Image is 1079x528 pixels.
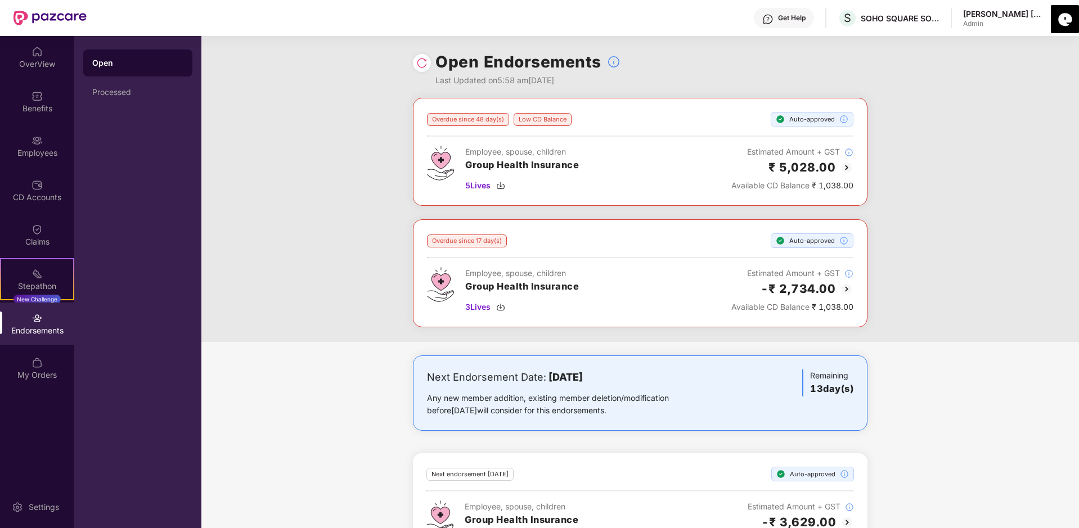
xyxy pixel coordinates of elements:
img: svg+xml;base64,PHN2ZyBpZD0iSW5mb18tXzMyeDMyIiBkYXRhLW5hbWU9IkluZm8gLSAzMngzMiIgeG1sbnM9Imh0dHA6Ly... [844,148,853,157]
div: Auto-approved [771,112,853,127]
div: ₹ 1,038.00 [731,179,853,192]
img: svg+xml;base64,PHN2ZyBpZD0iSW5mb18tXzMyeDMyIiBkYXRhLW5hbWU9IkluZm8gLSAzMngzMiIgeG1sbnM9Imh0dHA6Ly... [839,236,848,245]
h3: Group Health Insurance [465,158,579,173]
img: svg+xml;base64,PHN2ZyBpZD0iRG93bmxvYWQtMzJ4MzIiIHhtbG5zPSJodHRwOi8vd3d3LnczLm9yZy8yMDAwL3N2ZyIgd2... [496,181,505,190]
div: [PERSON_NAME] [PERSON_NAME] [963,8,1042,19]
img: svg+xml;base64,PHN2ZyB4bWxucz0iaHR0cDovL3d3dy53My5vcmcvMjAwMC9zdmciIHdpZHRoPSI0Ny43MTQiIGhlaWdodD... [427,267,454,302]
img: svg+xml;base64,PHN2ZyBpZD0iQmFjay0yMHgyMCIgeG1sbnM9Imh0dHA6Ly93d3cudzMub3JnLzIwMDAvc3ZnIiB3aWR0aD... [840,161,853,174]
div: SOHO SQUARE SOLUTIONS INDIA PRIVATE LIMITED [861,13,939,24]
div: Processed [92,88,183,97]
div: Auto-approved [771,467,854,481]
img: svg+xml;base64,PHN2ZyBpZD0iQmFjay0yMHgyMCIgeG1sbnM9Imh0dHA6Ly93d3cudzMub3JnLzIwMDAvc3ZnIiB3aWR0aD... [840,282,853,296]
h3: Group Health Insurance [465,279,579,294]
img: svg+xml;base64,PHN2ZyBpZD0iRW5kb3JzZW1lbnRzIiB4bWxucz0iaHR0cDovL3d3dy53My5vcmcvMjAwMC9zdmciIHdpZH... [32,313,43,324]
h3: 13 day(s) [810,382,853,396]
div: Overdue since 17 day(s) [427,234,507,247]
div: Auto-approved [771,233,853,248]
div: Employee, spouse, children [465,267,579,279]
span: Available CD Balance [731,180,810,190]
img: svg+xml;base64,PHN2ZyBpZD0iU3RlcC1Eb25lLTE2eDE2IiB4bWxucz0iaHR0cDovL3d3dy53My5vcmcvMjAwMC9zdmciIH... [776,115,785,124]
img: svg+xml;base64,PHN2ZyBpZD0iU2V0dGluZy0yMHgyMCIgeG1sbnM9Imh0dHA6Ly93d3cudzMub3JnLzIwMDAvc3ZnIiB3aW... [12,502,23,513]
div: ₹ 1,038.00 [731,301,853,313]
img: New Pazcare Logo [14,11,87,25]
img: svg+xml;base64,PHN2ZyBpZD0iTXlfT3JkZXJzIiBkYXRhLW5hbWU9Ik15IE9yZGVycyIgeG1sbnM9Imh0dHA6Ly93d3cudz... [32,357,43,368]
img: svg+xml;base64,PHN2ZyB4bWxucz0iaHR0cDovL3d3dy53My5vcmcvMjAwMC9zdmciIHdpZHRoPSIyMSIgaGVpZ2h0PSIyMC... [32,268,43,279]
h2: ₹ 5,028.00 [768,158,835,177]
div: Low CD Balance [514,113,572,126]
img: svg+xml;base64,PHN2ZyBpZD0iSW5mb18tXzMyeDMyIiBkYXRhLW5hbWU9IkluZm8gLSAzMngzMiIgeG1sbnM9Imh0dHA6Ly... [844,269,853,278]
img: svg+xml;base64,PHN2ZyBpZD0iSW5mb18tXzMyeDMyIiBkYXRhLW5hbWU9IkluZm8gLSAzMngzMiIgeG1sbnM9Imh0dHA6Ly... [607,55,621,69]
img: svg+xml;base64,PHN2ZyBpZD0iQmVuZWZpdHMiIHhtbG5zPSJodHRwOi8vd3d3LnczLm9yZy8yMDAwL3N2ZyIgd2lkdGg9Ij... [32,91,43,102]
h3: Group Health Insurance [465,513,578,527]
img: svg+xml;base64,PHN2ZyBpZD0iQ0RfQWNjb3VudHMiIGRhdGEtbmFtZT0iQ0QgQWNjb3VudHMiIHhtbG5zPSJodHRwOi8vd3... [32,179,43,191]
div: Estimated Amount + GST [731,146,853,158]
div: New Challenge [14,295,61,304]
div: Last Updated on 5:58 am[DATE] [435,74,621,87]
div: Admin [963,19,1042,28]
img: svg+xml;base64,PHN2ZyBpZD0iSW5mb18tXzMyeDMyIiBkYXRhLW5hbWU9IkluZm8gLSAzMngzMiIgeG1sbnM9Imh0dHA6Ly... [840,470,849,479]
h2: -₹ 2,734.00 [761,279,836,298]
div: Estimated Amount + GST [731,267,853,279]
span: 5 Lives [465,179,491,192]
div: Open [92,57,183,69]
div: Estimated Amount + GST [732,500,854,513]
span: 3 Lives [465,301,491,313]
img: svg+xml;base64,PHN2ZyBpZD0iSW5mb18tXzMyeDMyIiBkYXRhLW5hbWU9IkluZm8gLSAzMngzMiIgeG1sbnM9Imh0dHA6Ly... [839,115,848,124]
img: svg+xml;base64,PHN2ZyBpZD0iUmVsb2FkLTMyeDMyIiB4bWxucz0iaHR0cDovL3d3dy53My5vcmcvMjAwMC9zdmciIHdpZH... [416,57,428,69]
img: svg+xml;base64,PHN2ZyB4bWxucz0iaHR0cDovL3d3dy53My5vcmcvMjAwMC9zdmciIHdpZHRoPSI0Ny43MTQiIGhlaWdodD... [427,146,454,180]
div: Employee, spouse, children [465,500,578,513]
div: Employee, spouse, children [465,146,579,158]
div: Settings [25,502,62,513]
div: Get Help [778,13,806,22]
img: svg+xml;base64,PHN2ZyBpZD0iSW5mb18tXzMyeDMyIiBkYXRhLW5hbWU9IkluZm8gLSAzMngzMiIgeG1sbnM9Imh0dHA6Ly... [845,503,854,512]
h1: Open Endorsements [435,49,601,74]
img: svg+xml;base64,PHN2ZyBpZD0iRW1wbG95ZWVzIiB4bWxucz0iaHR0cDovL3d3dy53My5vcmcvMjAwMC9zdmciIHdpZHRoPS... [32,135,43,146]
img: svg+xml;base64,PHN2ZyBpZD0iU3RlcC1Eb25lLTE2eDE2IiB4bWxucz0iaHR0cDovL3d3dy53My5vcmcvMjAwMC9zdmciIH... [776,236,785,245]
span: Available CD Balance [731,302,810,312]
b: [DATE] [549,371,583,383]
div: Overdue since 48 day(s) [427,113,509,126]
img: svg+xml;base64,PHN2ZyBpZD0iSGVscC0zMngzMiIgeG1sbnM9Imh0dHA6Ly93d3cudzMub3JnLzIwMDAvc3ZnIiB3aWR0aD... [762,13,774,25]
div: Next endorsement [DATE] [426,468,514,481]
img: svg+xml;base64,PHN2ZyBpZD0iRG93bmxvYWQtMzJ4MzIiIHhtbG5zPSJodHRwOi8vd3d3LnczLm9yZy8yMDAwL3N2ZyIgd2... [496,303,505,312]
img: svg+xml;base64,PHN2ZyBpZD0iSG9tZSIgeG1sbnM9Imh0dHA6Ly93d3cudzMub3JnLzIwMDAvc3ZnIiB3aWR0aD0iMjAiIG... [32,46,43,57]
div: Stepathon [1,281,73,292]
img: svg+xml;base64,PHN2ZyBpZD0iQ2xhaW0iIHhtbG5zPSJodHRwOi8vd3d3LnczLm9yZy8yMDAwL3N2ZyIgd2lkdGg9IjIwIi... [32,224,43,235]
div: Remaining [802,369,853,396]
span: S [844,11,851,25]
div: Next Endorsement Date: [427,369,704,385]
img: svg+xml;base64,PHN2ZyBpZD0iU3RlcC1Eb25lLTE2eDE2IiB4bWxucz0iaHR0cDovL3d3dy53My5vcmcvMjAwMC9zdmciIH... [776,470,785,479]
div: Any new member addition, existing member deletion/modification before [DATE] will consider for th... [427,392,704,417]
